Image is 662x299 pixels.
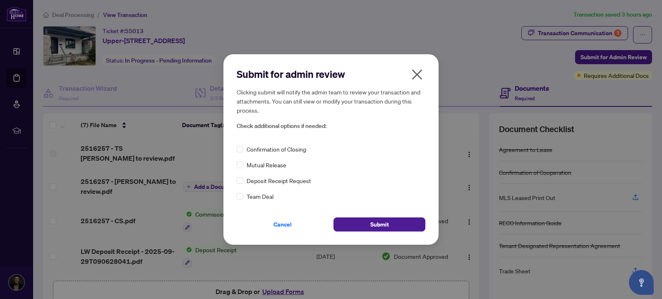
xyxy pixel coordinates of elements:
span: Confirmation of Closing [247,145,306,154]
h2: Submit for admin review [237,68,425,81]
span: Team Deal [247,192,273,201]
button: Open asap [629,270,654,295]
span: Submit [370,218,389,231]
span: close [410,68,424,81]
span: Cancel [273,218,292,231]
h5: Clicking submit will notify the admin team to review your transaction and attachments. You can st... [237,87,425,115]
span: Mutual Release [247,160,286,169]
span: Check additional options if needed: [237,121,425,131]
button: Cancel [237,217,329,231]
button: Submit [333,217,425,231]
span: Deposit Receipt Request [247,176,311,185]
